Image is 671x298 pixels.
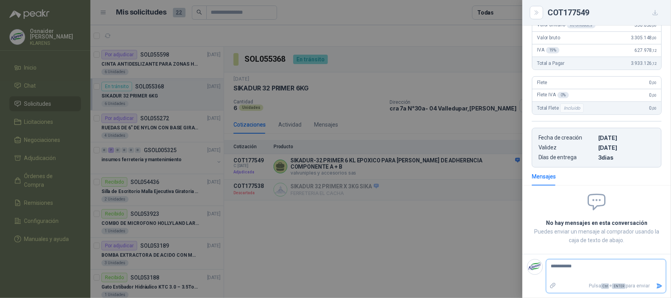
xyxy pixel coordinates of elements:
p: [DATE] [598,134,655,141]
p: Fecha de creación [539,134,595,141]
span: 0 [649,80,656,85]
span: 550.858 [634,22,656,28]
span: Valor bruto [537,35,560,40]
p: [DATE] [598,144,655,151]
div: 0 % [557,92,569,98]
span: IVA [537,47,559,53]
h2: No hay mensajes en esta conversación [532,219,662,227]
span: Ctrl [601,283,609,289]
img: Company Logo [528,259,542,274]
button: Close [532,8,541,17]
p: Pulsa + para enviar [560,279,653,293]
span: ,12 [652,61,656,66]
span: ,12 [652,48,656,53]
button: Enviar [653,279,666,293]
div: Incluido [560,103,584,113]
p: Puedes enviar un mensaje al comprador usando la caja de texto de abajo. [532,227,662,245]
span: 0 [649,92,656,98]
span: 3.305.148 [631,35,656,40]
span: ,00 [652,36,656,40]
span: ENTER [612,283,626,289]
p: 3 dias [598,154,655,161]
p: Validez [539,144,595,151]
span: Total Flete [537,103,585,113]
span: ,00 [652,81,656,85]
span: Valor unitario [537,22,596,28]
div: Mensajes [532,172,556,181]
div: COT177549 [548,6,662,19]
span: 627.978 [634,48,656,53]
span: Flete [537,80,547,85]
div: x 6 Unidades [567,22,596,28]
span: ,00 [652,106,656,110]
label: Adjuntar archivos [546,279,560,293]
p: Días de entrega [539,154,595,161]
span: Total a Pagar [537,61,564,66]
span: 0 [649,105,656,111]
span: Flete IVA [537,92,569,98]
div: 19 % [546,47,560,53]
span: ,00 [652,23,656,28]
span: ,00 [652,93,656,97]
span: 3.933.126 [631,61,656,66]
